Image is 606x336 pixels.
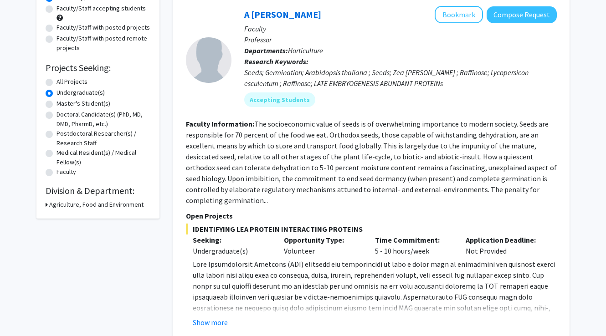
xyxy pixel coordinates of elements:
[487,6,557,23] button: Compose Request to A Downie
[244,67,557,89] div: Seeds; Germination; Arabidopsis thaliana ; Seeds; Zea [PERSON_NAME] ; Raffinose; Lycopersicon esc...
[288,46,323,55] span: Horticulture
[56,99,110,108] label: Master's Student(s)
[56,110,150,129] label: Doctoral Candidate(s) (PhD, MD, DMD, PharmD, etc.)
[193,317,228,328] button: Show more
[193,234,270,245] p: Seeking:
[193,245,270,256] div: Undergraduate(s)
[466,234,543,245] p: Application Deadline:
[244,92,315,107] mat-chip: Accepting Students
[56,129,150,148] label: Postdoctoral Researcher(s) / Research Staff
[459,234,550,256] div: Not Provided
[244,9,321,20] a: A [PERSON_NAME]
[186,119,557,205] fg-read-more: The socioeconomic value of seeds is of overwhelming importance to modern society. Seeds are respo...
[277,234,368,256] div: Volunteer
[56,23,150,32] label: Faculty/Staff with posted projects
[186,119,254,128] b: Faculty Information:
[244,34,557,45] p: Professor
[56,77,87,87] label: All Projects
[368,234,459,256] div: 5 - 10 hours/week
[244,46,288,55] b: Departments:
[375,234,452,245] p: Time Commitment:
[7,295,39,329] iframe: Chat
[284,234,361,245] p: Opportunity Type:
[186,210,557,221] p: Open Projects
[56,148,150,167] label: Medical Resident(s) / Medical Fellow(s)
[46,185,150,196] h2: Division & Department:
[46,62,150,73] h2: Projects Seeking:
[435,6,483,23] button: Add A Downie to Bookmarks
[56,88,105,97] label: Undergraduate(s)
[186,224,557,234] span: IDENTIFYING LEA PROTEIN INTERACTING PROTEINS
[56,4,146,13] label: Faculty/Staff accepting students
[244,23,557,34] p: Faculty
[56,167,76,177] label: Faculty
[49,200,144,209] h3: Agriculture, Food and Environment
[56,34,150,53] label: Faculty/Staff with posted remote projects
[244,57,308,66] b: Research Keywords:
